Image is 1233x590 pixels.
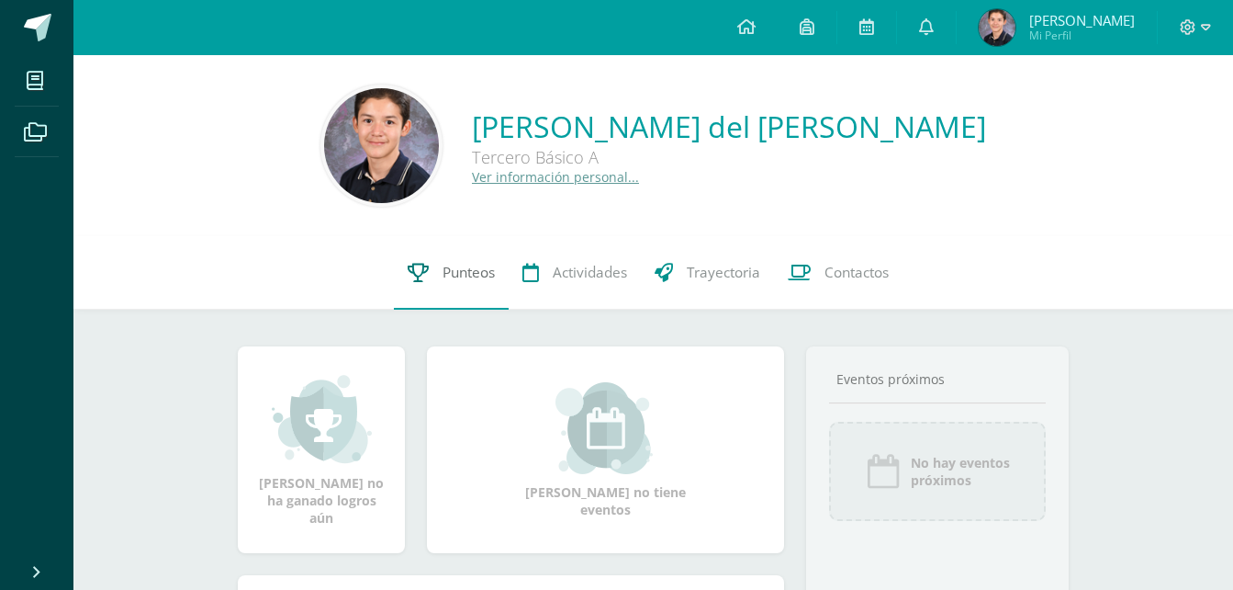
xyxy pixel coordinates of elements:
a: Contactos [774,236,902,310]
img: achievement_small.png [272,373,372,465]
span: Trayectoria [687,263,760,282]
a: Trayectoria [641,236,774,310]
span: [PERSON_NAME] [1029,11,1135,29]
span: Actividades [553,263,627,282]
span: Punteos [443,263,495,282]
div: Tercero Básico A [472,146,986,168]
a: Punteos [394,236,509,310]
img: event_icon.png [865,453,902,490]
div: [PERSON_NAME] no tiene eventos [514,382,698,518]
img: 8cd8717c9648405de910c0547f35d681.png [979,9,1015,46]
a: Actividades [509,236,641,310]
span: Mi Perfil [1029,28,1135,43]
span: No hay eventos próximos [911,454,1010,489]
div: Eventos próximos [829,370,1046,388]
a: [PERSON_NAME] del [PERSON_NAME] [472,107,986,146]
span: Contactos [824,263,889,282]
div: [PERSON_NAME] no ha ganado logros aún [256,373,387,527]
img: event_small.png [555,382,656,474]
a: Ver información personal... [472,168,639,186]
img: 56449ddd79608ecaf4168cef348332e2.png [324,88,439,203]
